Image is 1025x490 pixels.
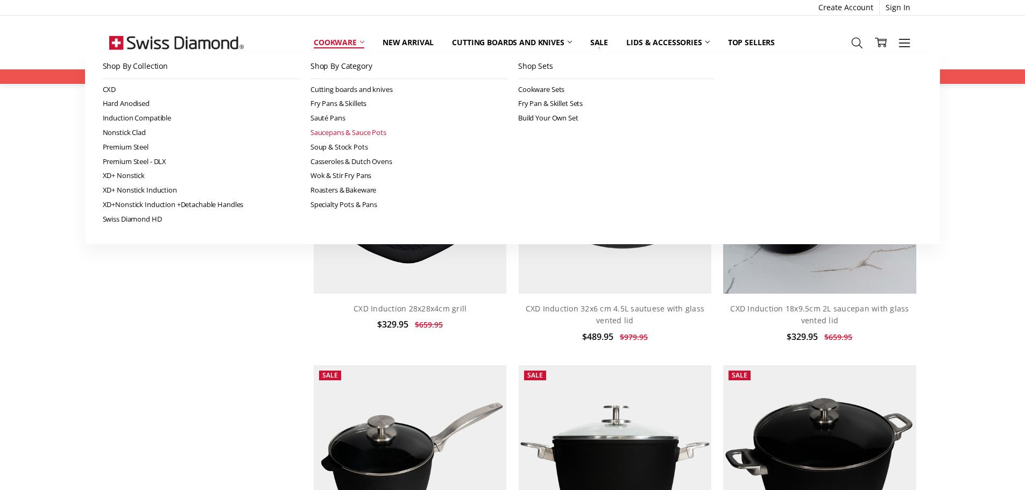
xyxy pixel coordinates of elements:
span: $659.95 [824,332,852,342]
a: CXD Induction 28x28x4cm grill [354,303,466,314]
span: $489.95 [582,331,613,343]
a: CXD Induction 32x6 cm 4.5L sautuese with glass vented lid [526,303,705,325]
span: $979.95 [620,332,648,342]
span: Sale [732,371,747,380]
a: Cookware [305,31,373,54]
a: Cutting boards and knives [443,31,581,54]
img: Free Shipping On Every Order [109,16,244,69]
a: Lids & Accessories [617,31,718,54]
a: CXD Induction 18x9.5cm 2L saucepan with glass vented lid [730,303,909,325]
a: Top Sellers [719,31,784,54]
span: $659.95 [415,319,443,330]
span: $329.95 [787,331,818,343]
a: New arrival [373,31,443,54]
span: Sale [322,371,338,380]
span: Sale [527,371,543,380]
span: $329.95 [377,318,408,330]
a: Sale [581,31,617,54]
